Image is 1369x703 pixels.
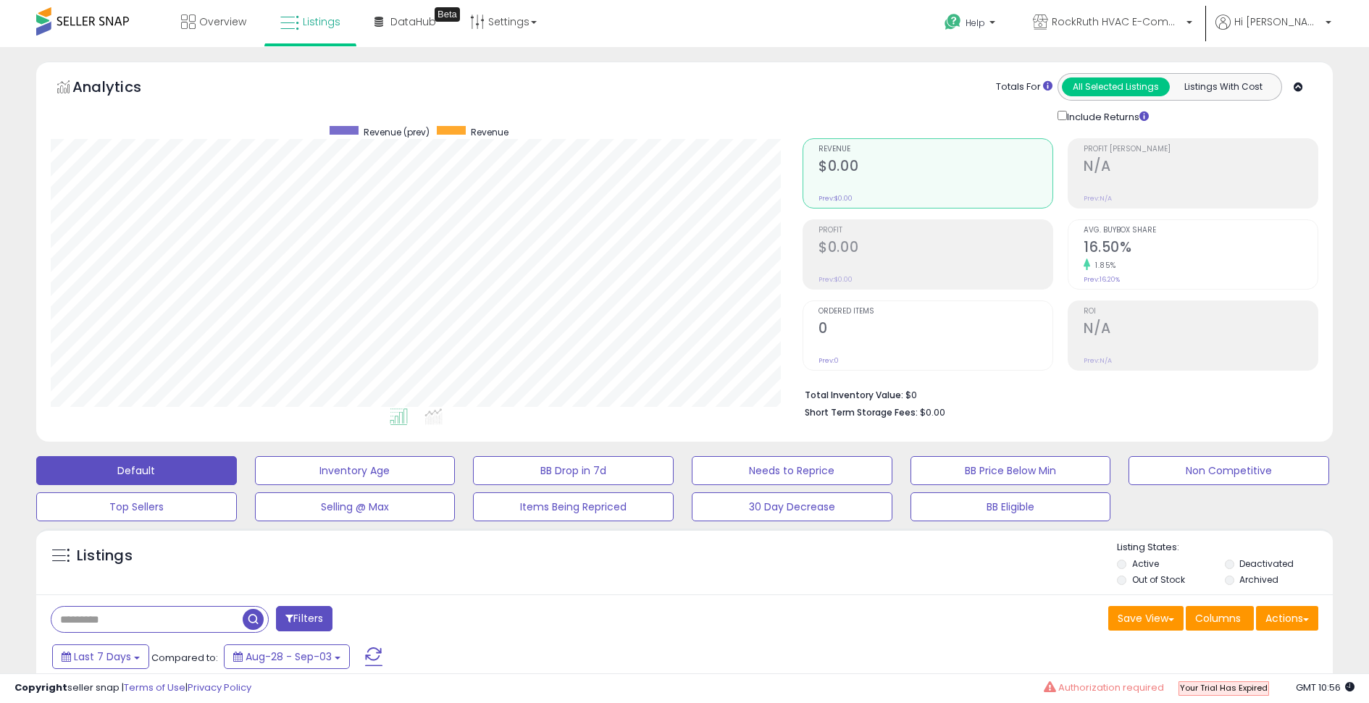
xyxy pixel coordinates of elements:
button: Last 7 Days [52,644,149,669]
label: Active [1132,557,1159,570]
span: Revenue (prev) [364,126,430,138]
small: Prev: $0.00 [819,194,853,203]
small: 1.85% [1090,260,1116,271]
span: Avg. Buybox Share [1084,227,1318,235]
h2: N/A [1084,158,1318,177]
span: RockRuth HVAC E-Commerce [1052,14,1182,29]
small: Prev: $0.00 [819,275,853,284]
b: Short Term Storage Fees: [805,406,918,418]
button: Actions [1256,606,1318,631]
small: Prev: N/A [1084,356,1112,365]
span: Authorization required [1058,681,1164,694]
button: BB Eligible [910,492,1111,521]
span: Profit [PERSON_NAME] [1084,146,1318,153]
h2: $0.00 [819,239,1052,258]
button: Columns [1186,606,1254,631]
strong: Copyright [14,681,67,694]
button: 30 Day Decrease [692,492,892,521]
span: Listings [303,14,340,29]
span: 2025-09-11 10:56 GMT [1296,681,1355,694]
a: Help [933,2,1010,47]
h5: Listings [77,546,133,566]
a: Privacy Policy [188,681,251,694]
button: Listings With Cost [1169,77,1277,96]
span: Compared to: [151,651,218,665]
span: ROI [1084,308,1318,316]
span: Aug-28 - Sep-03 [246,649,332,664]
button: Default [36,456,237,485]
button: Top Sellers [36,492,237,521]
h2: $0.00 [819,158,1052,177]
span: DataHub [390,14,436,29]
span: Overview [199,14,246,29]
span: Columns [1195,611,1241,626]
label: Deactivated [1239,557,1294,570]
h2: 0 [819,320,1052,340]
div: Include Returns [1047,108,1166,124]
small: Prev: 16.20% [1084,275,1120,284]
label: Out of Stock [1132,573,1185,586]
div: Totals For [996,80,1052,94]
li: $0 [805,385,1307,403]
button: Inventory Age [255,456,456,485]
span: Hi [PERSON_NAME] [1234,14,1321,29]
h2: N/A [1084,320,1318,340]
button: Non Competitive [1129,456,1329,485]
button: All Selected Listings [1062,77,1170,96]
div: seller snap | | [14,681,251,695]
button: Aug-28 - Sep-03 [224,644,350,669]
button: Items Being Repriced [473,492,674,521]
span: Last 7 Days [74,649,131,664]
span: Your Trial Has Expired [1180,682,1268,694]
label: Archived [1239,573,1278,586]
span: Ordered Items [819,308,1052,316]
span: Profit [819,227,1052,235]
span: Revenue [471,126,508,138]
button: Selling @ Max [255,492,456,521]
span: Revenue [819,146,1052,153]
button: Needs to Reprice [692,456,892,485]
i: Get Help [944,13,962,31]
a: Hi [PERSON_NAME] [1215,14,1331,47]
b: Total Inventory Value: [805,389,903,401]
span: Help [966,17,985,29]
span: $0.00 [920,405,945,419]
small: Prev: 0 [819,356,839,365]
button: BB Drop in 7d [473,456,674,485]
button: Save View [1108,606,1184,631]
a: Terms of Use [124,681,185,694]
h2: 16.50% [1084,239,1318,258]
small: Prev: N/A [1084,194,1112,203]
button: Filters [276,606,332,631]
p: Listing States: [1117,541,1332,555]
button: BB Price Below Min [910,456,1111,485]
div: Tooltip anchor [435,7,460,22]
h5: Analytics [72,77,169,101]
